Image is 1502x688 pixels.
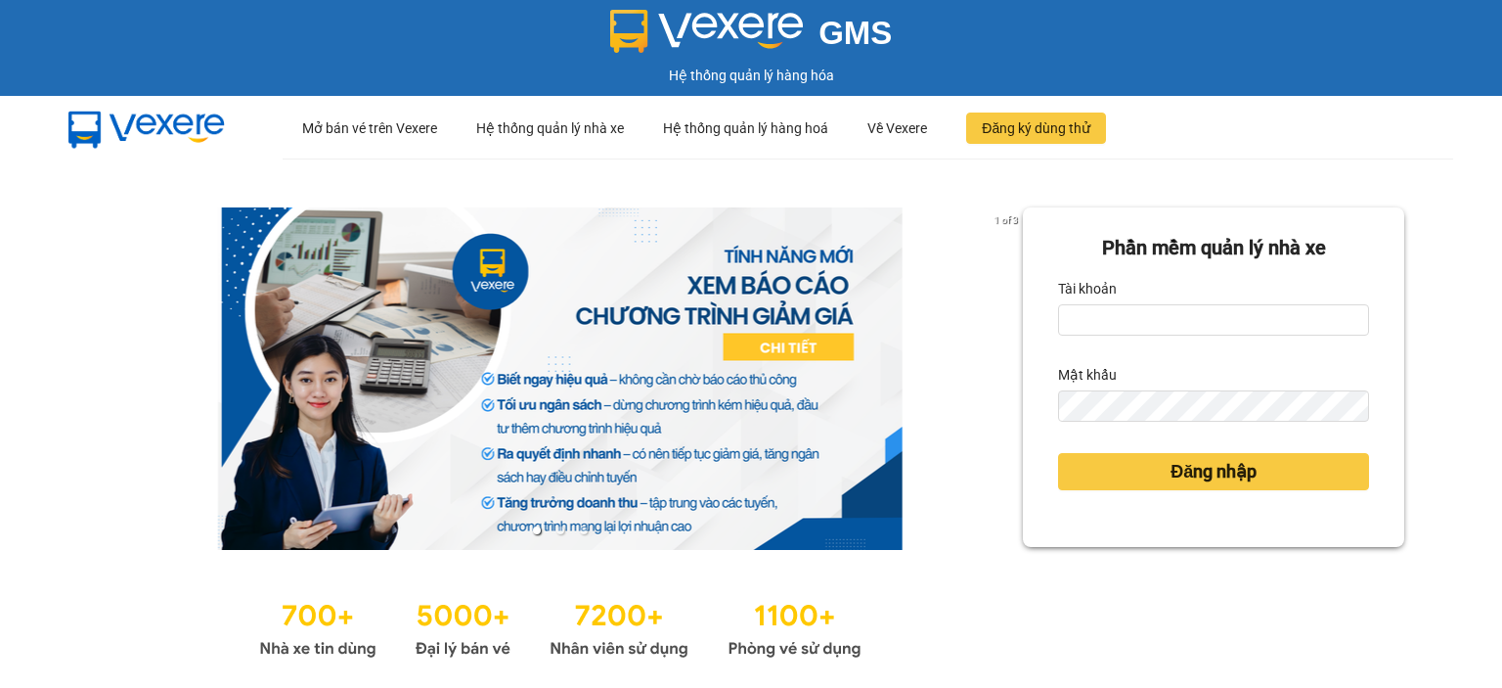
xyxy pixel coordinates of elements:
[982,117,1090,139] span: Đăng ký dùng thử
[1058,273,1117,304] label: Tài khoản
[1171,458,1257,485] span: Đăng nhập
[1058,390,1369,422] input: Mật khẩu
[49,96,244,161] img: mbUUG5Q.png
[1058,359,1117,390] label: Mật khẩu
[1058,304,1369,336] input: Tài khoản
[580,527,588,534] li: slide item 3
[1058,233,1369,263] div: Phần mềm quản lý nhà xe
[995,207,1023,550] button: next slide / item
[867,97,927,160] div: Về Vexere
[556,527,564,534] li: slide item 2
[818,15,892,51] span: GMS
[989,207,1023,233] p: 1 of 3
[610,10,804,53] img: logo 2
[1058,453,1369,490] button: Đăng nhập
[302,97,437,160] div: Mở bán vé trên Vexere
[98,207,125,550] button: previous slide / item
[533,527,541,534] li: slide item 1
[610,29,893,45] a: GMS
[966,113,1106,144] button: Đăng ký dùng thử
[259,589,861,664] img: Statistics.png
[476,97,624,160] div: Hệ thống quản lý nhà xe
[663,97,828,160] div: Hệ thống quản lý hàng hoá
[5,65,1497,86] div: Hệ thống quản lý hàng hóa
